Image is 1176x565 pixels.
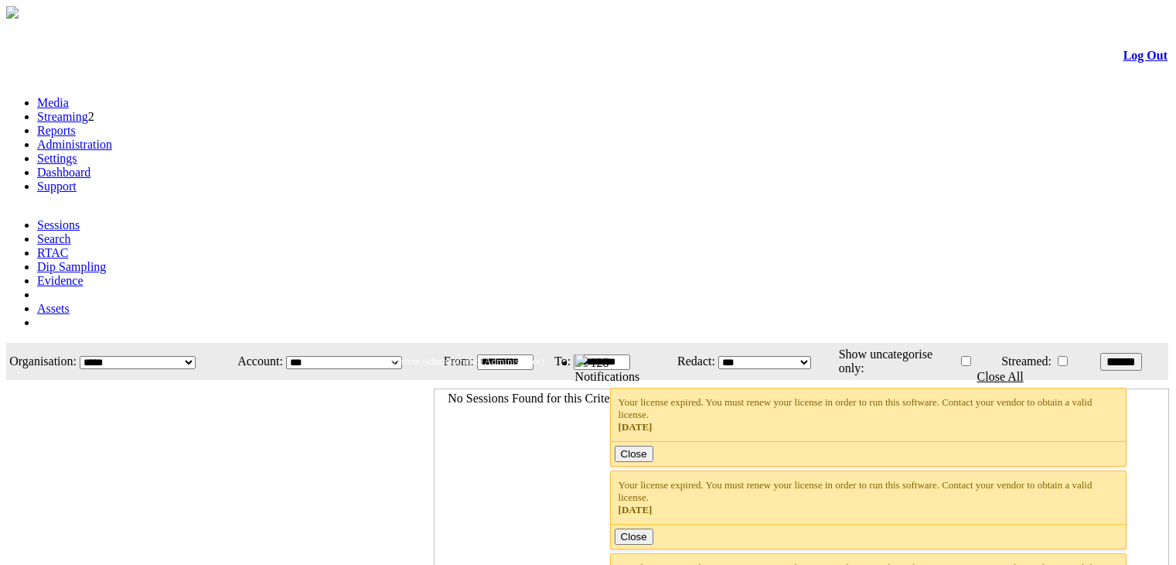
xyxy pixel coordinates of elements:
[619,421,653,433] span: [DATE]
[37,166,90,179] a: Dashboard
[6,6,19,19] img: arrow-3.png
[37,152,77,165] a: Settings
[619,396,1119,433] div: Your license expired. You must renew your license in order to run this software. Contact your ven...
[226,344,284,378] td: Account:
[8,344,77,378] td: Organisation:
[591,356,609,369] span: 128
[575,370,1137,384] div: Notifications
[348,355,544,367] span: Welcome, System Administrator (Administrator)
[37,246,68,259] a: RTAC
[1123,49,1167,62] a: Log Out
[37,260,106,273] a: Dip Sampling
[37,138,112,151] a: Administration
[619,479,1119,516] div: Your license expired. You must renew your license in order to run this software. Contact your ven...
[37,274,84,287] a: Evidence
[37,218,80,231] a: Sessions
[37,302,70,315] a: Assets
[37,180,77,193] a: Support
[37,124,76,137] a: Reports
[619,504,653,515] span: [DATE]
[88,110,94,123] span: 2
[977,370,1024,383] a: Close All
[615,529,653,545] button: Close
[37,96,69,109] a: Media
[615,446,653,462] button: Close
[37,110,88,123] a: Streaming
[37,232,71,245] a: Search
[575,354,588,367] img: bell25.png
